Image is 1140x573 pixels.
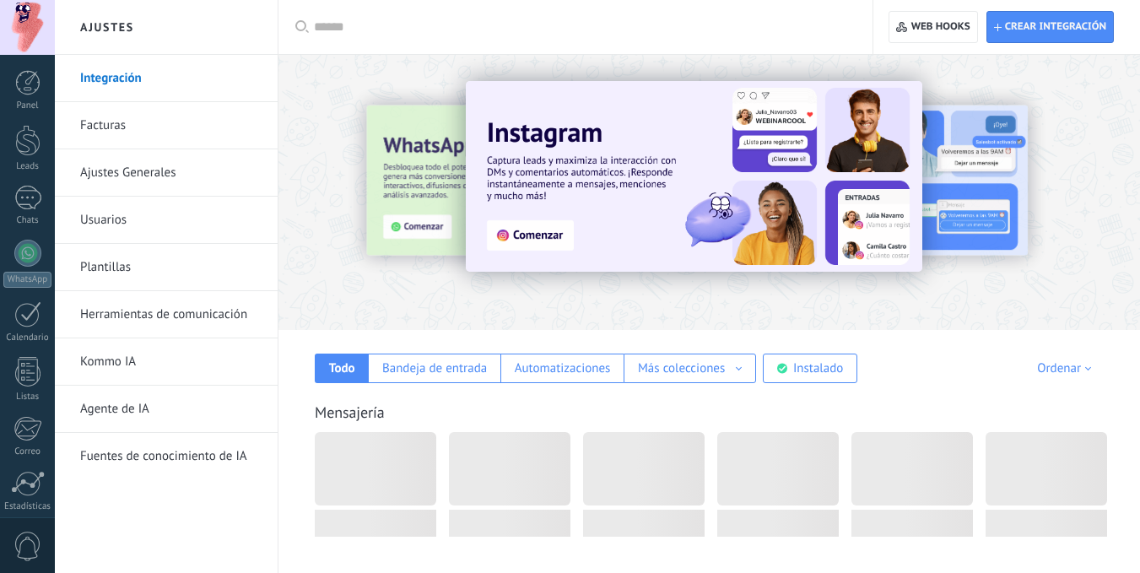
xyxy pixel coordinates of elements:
[3,161,52,172] div: Leads
[382,360,487,376] div: Bandeja de entrada
[1037,360,1097,376] div: Ordenar
[986,11,1114,43] button: Crear integración
[55,338,278,386] li: Kommo IA
[3,332,52,343] div: Calendario
[55,386,278,433] li: Agente de IA
[515,360,611,376] div: Automatizaciones
[80,197,261,244] a: Usuarios
[55,433,278,479] li: Fuentes de conocimiento de IA
[55,102,278,149] li: Facturas
[80,291,261,338] a: Herramientas de comunicación
[55,244,278,291] li: Plantillas
[3,501,52,512] div: Estadísticas
[80,338,261,386] a: Kommo IA
[3,446,52,457] div: Correo
[793,360,843,376] div: Instalado
[80,55,261,102] a: Integración
[80,102,261,149] a: Facturas
[55,197,278,244] li: Usuarios
[329,360,355,376] div: Todo
[911,20,970,34] span: Web hooks
[80,149,261,197] a: Ajustes Generales
[889,11,977,43] button: Web hooks
[80,386,261,433] a: Agente de IA
[3,100,52,111] div: Panel
[80,244,261,291] a: Plantillas
[1005,20,1106,34] span: Crear integración
[55,55,278,102] li: Integración
[80,433,261,480] a: Fuentes de conocimiento de IA
[638,360,725,376] div: Más colecciones
[55,291,278,338] li: Herramientas de comunicación
[3,215,52,226] div: Chats
[55,149,278,197] li: Ajustes Generales
[3,392,52,403] div: Listas
[315,403,385,422] a: Mensajería
[466,81,922,272] img: Slide 1
[3,272,51,288] div: WhatsApp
